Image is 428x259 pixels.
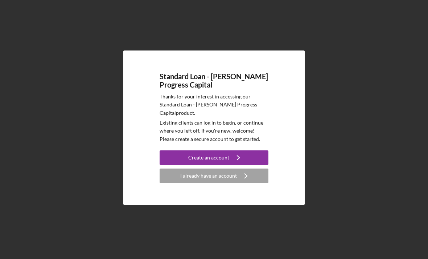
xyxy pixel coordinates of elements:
button: Create an account [160,150,268,165]
p: Existing clients can log in to begin, or continue where you left off. If you're new, welcome! Ple... [160,119,268,143]
button: I already have an account [160,169,268,183]
div: Create an account [188,150,229,165]
h4: Standard Loan - [PERSON_NAME] Progress Capital [160,72,268,89]
a: Create an account [160,150,268,167]
p: Thanks for your interest in accessing our Standard Loan - [PERSON_NAME] Progress Capital product. [160,93,268,117]
div: I already have an account [180,169,237,183]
